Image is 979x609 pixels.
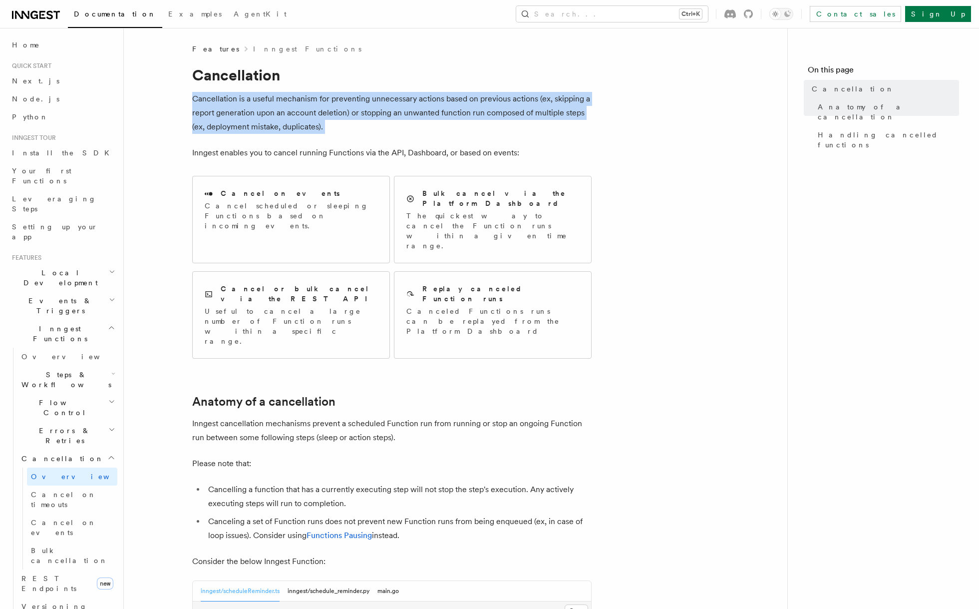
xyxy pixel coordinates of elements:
span: Python [12,113,48,121]
a: Next.js [8,72,117,90]
span: Install the SDK [12,149,115,157]
button: Steps & Workflows [17,366,117,394]
span: Handling cancelled functions [818,130,959,150]
span: Home [12,40,40,50]
button: Inngest Functions [8,320,117,348]
span: Setting up your app [12,223,98,241]
a: Anatomy of a cancellation [192,395,335,409]
a: Anatomy of a cancellation [814,98,959,126]
span: Inngest Functions [8,324,108,344]
li: Cancelling a function that has a currently executing step will not stop the step's execution. Any... [205,483,592,511]
a: Overview [17,348,117,366]
kbd: Ctrl+K [679,9,702,19]
button: Cancellation [17,450,117,468]
a: AgentKit [228,3,293,27]
li: Canceling a set of Function runs does not prevent new Function runs from being enqueued (ex, in c... [205,515,592,543]
span: AgentKit [234,10,287,18]
span: Documentation [74,10,156,18]
div: Cancellation [17,468,117,570]
p: Canceled Functions runs can be replayed from the Platform Dashboard [406,306,579,336]
a: Inngest Functions [253,44,361,54]
span: Examples [168,10,222,18]
h4: On this page [808,64,959,80]
a: Node.js [8,90,117,108]
span: Overview [31,473,134,481]
span: Features [192,44,239,54]
button: Toggle dark mode [769,8,793,20]
span: Next.js [12,77,59,85]
a: Cancel on events [27,514,117,542]
span: Cancel on events [31,519,96,537]
button: Search...Ctrl+K [516,6,708,22]
span: REST Endpoints [21,575,76,593]
button: main.go [377,581,399,602]
h1: Cancellation [192,66,592,84]
span: Inngest tour [8,134,56,142]
a: Cancellation [808,80,959,98]
a: Replay canceled Function runsCanceled Functions runs can be replayed from the Platform Dashboard [394,271,592,359]
span: Overview [21,353,124,361]
span: Cancel on timeouts [31,491,96,509]
a: Documentation [68,3,162,28]
a: Python [8,108,117,126]
h2: Cancel on events [221,188,340,198]
a: Functions Pausing [307,531,372,540]
a: Cancel or bulk cancel via the REST APIUseful to cancel a large number of Function runs within a s... [192,271,390,359]
p: Cancel scheduled or sleeping Functions based on incoming events. [205,201,377,231]
a: Sign Up [905,6,971,22]
a: Install the SDK [8,144,117,162]
a: REST Endpointsnew [17,570,117,598]
span: Leveraging Steps [12,195,96,213]
h2: Replay canceled Function runs [422,284,579,304]
a: Examples [162,3,228,27]
a: Your first Functions [8,162,117,190]
span: Steps & Workflows [17,370,111,390]
a: Handling cancelled functions [814,126,959,154]
p: Inngest cancellation mechanisms prevent a scheduled Function run from running or stop an ongoing ... [192,417,592,445]
span: Local Development [8,268,109,288]
span: Node.js [12,95,59,103]
button: inngest/schedule_reminder.py [288,581,369,602]
span: Errors & Retries [17,426,108,446]
button: Flow Control [17,394,117,422]
a: Leveraging Steps [8,190,117,218]
h2: Bulk cancel via the Platform Dashboard [422,188,579,208]
span: new [97,578,113,590]
a: Bulk cancel via the Platform DashboardThe quickest way to cancel the Function runs within a given... [394,176,592,263]
span: Flow Control [17,398,108,418]
span: Bulk cancellation [31,547,108,565]
p: The quickest way to cancel the Function runs within a given time range. [406,211,579,251]
span: Features [8,254,41,262]
a: Overview [27,468,117,486]
button: Errors & Retries [17,422,117,450]
p: Please note that: [192,457,592,471]
span: Events & Triggers [8,296,109,316]
button: Local Development [8,264,117,292]
span: Anatomy of a cancellation [818,102,959,122]
p: Inngest enables you to cancel running Functions via the API, Dashboard, or based on events: [192,146,592,160]
span: Quick start [8,62,51,70]
span: Cancellation [17,454,104,464]
a: Contact sales [810,6,901,22]
span: Your first Functions [12,167,71,185]
p: Consider the below Inngest Function: [192,555,592,569]
a: Home [8,36,117,54]
p: Useful to cancel a large number of Function runs within a specific range. [205,306,377,346]
button: inngest/scheduleReminder.ts [201,581,280,602]
a: Cancel on timeouts [27,486,117,514]
a: Cancel on eventsCancel scheduled or sleeping Functions based on incoming events. [192,176,390,263]
h2: Cancel or bulk cancel via the REST API [221,284,377,304]
span: Cancellation [812,84,894,94]
button: Events & Triggers [8,292,117,320]
a: Bulk cancellation [27,542,117,570]
a: Setting up your app [8,218,117,246]
p: Cancellation is a useful mechanism for preventing unnecessary actions based on previous actions (... [192,92,592,134]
